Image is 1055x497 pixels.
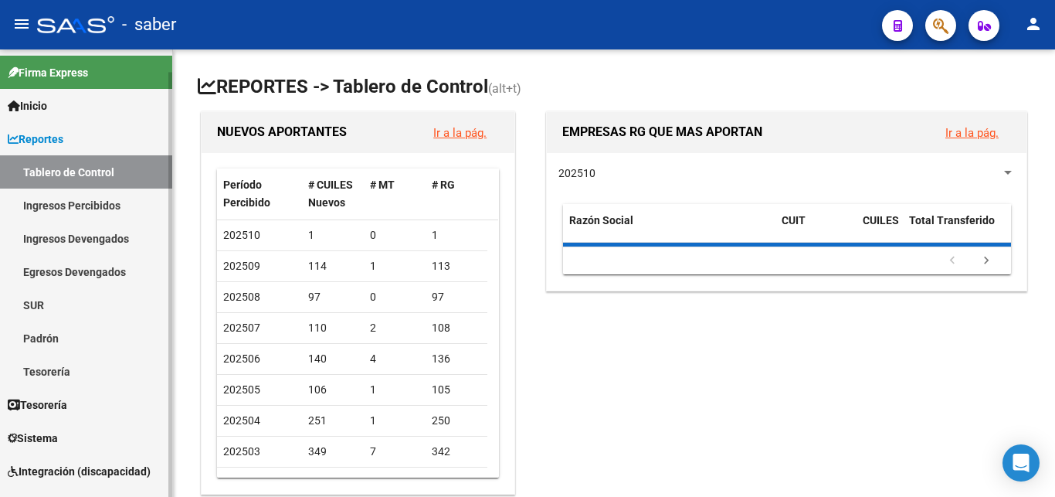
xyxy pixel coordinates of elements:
[370,381,419,399] div: 1
[217,124,347,139] span: NUEVOS APORTANTES
[1024,15,1043,33] mat-icon: person
[223,322,260,334] span: 202507
[8,397,67,414] span: Tesorería
[909,214,995,226] span: Total Transferido
[308,443,358,461] div: 349
[562,124,762,139] span: EMPRESAS RG QUE MAS APORTAN
[308,179,353,209] span: # CUILES Nuevos
[223,445,260,458] span: 202503
[370,257,419,275] div: 1
[432,350,481,368] div: 136
[8,64,88,81] span: Firma Express
[421,118,499,147] button: Ir a la pág.
[370,412,419,430] div: 1
[972,253,1001,270] a: go to next page
[370,319,419,337] div: 2
[782,214,806,226] span: CUIT
[370,179,395,191] span: # MT
[426,169,487,220] datatable-header-cell: # RG
[223,383,260,396] span: 202505
[223,476,260,488] span: 202502
[308,257,358,275] div: 114
[938,253,967,270] a: go to previous page
[488,81,521,96] span: (alt+t)
[569,214,633,226] span: Razón Social
[432,288,481,306] div: 97
[308,412,358,430] div: 251
[945,126,999,140] a: Ir a la pág.
[122,8,176,42] span: - saber
[308,350,358,368] div: 140
[433,126,487,140] a: Ir a la pág.
[370,443,419,461] div: 7
[308,381,358,399] div: 106
[8,131,63,148] span: Reportes
[308,319,358,337] div: 110
[223,229,260,241] span: 202510
[364,169,426,220] datatable-header-cell: # MT
[370,226,419,244] div: 0
[370,288,419,306] div: 0
[863,214,899,226] span: CUILES
[198,74,1030,101] h1: REPORTES -> Tablero de Control
[308,474,358,492] div: 2.691
[432,319,481,337] div: 108
[8,463,151,480] span: Integración (discapacidad)
[223,260,260,272] span: 202509
[370,350,419,368] div: 4
[302,169,364,220] datatable-header-cell: # CUILES Nuevos
[857,204,903,255] datatable-header-cell: CUILES
[558,167,595,179] span: 202510
[370,474,419,492] div: 233
[775,204,857,255] datatable-header-cell: CUIT
[432,179,455,191] span: # RG
[223,291,260,303] span: 202508
[432,412,481,430] div: 250
[1002,444,1040,482] div: Open Intercom Messenger
[223,352,260,365] span: 202506
[12,15,31,33] mat-icon: menu
[223,179,270,209] span: Período Percibido
[217,169,302,220] datatable-header-cell: Período Percibido
[308,288,358,306] div: 97
[432,443,481,461] div: 342
[432,226,481,244] div: 1
[223,414,260,427] span: 202504
[563,204,775,255] datatable-header-cell: Razón Social
[432,381,481,399] div: 105
[8,97,47,114] span: Inicio
[933,118,1011,147] button: Ir a la pág.
[432,257,481,275] div: 113
[8,430,58,447] span: Sistema
[432,474,481,492] div: 2.458
[308,226,358,244] div: 1
[903,204,1011,255] datatable-header-cell: Total Transferido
